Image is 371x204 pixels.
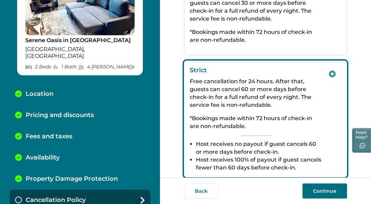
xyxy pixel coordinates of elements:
p: Serene Oasis in [GEOGRAPHIC_DATA] [25,37,135,44]
p: Property Damage Protection [26,175,118,183]
p: *Bookings made within 72 hours of check-in are non-refundable. [190,28,322,44]
p: 4 [PERSON_NAME] s [78,64,135,70]
p: Availability [26,154,60,162]
p: Fees and taxes [26,133,72,140]
p: 1 Bath [53,64,76,70]
button: StrictFree cancellation for 24 hours. After that, guests can cancel 60 or more days before check-... [184,61,347,177]
p: Pricing and discounts [26,112,94,119]
p: 2 Bed s [25,64,51,70]
p: *Bookings made within 72 hours of check-in are non-refundable. [190,114,322,130]
li: Host receives 100% of payout if guest cancels fewer than 60 days before check-in. [196,156,322,171]
li: Host receives no payout if guest cancels 60 or more days before check-in. [196,140,322,156]
p: Free cancellation for 24 hours. After that, guests can cancel 60 or more days before check-in for... [190,77,322,109]
button: Continue [302,183,347,199]
button: Back [184,183,219,199]
p: Location [26,90,53,98]
p: [GEOGRAPHIC_DATA], [GEOGRAPHIC_DATA] [25,46,135,59]
p: Strict [190,66,322,74]
p: Cancellation Policy [26,196,86,204]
